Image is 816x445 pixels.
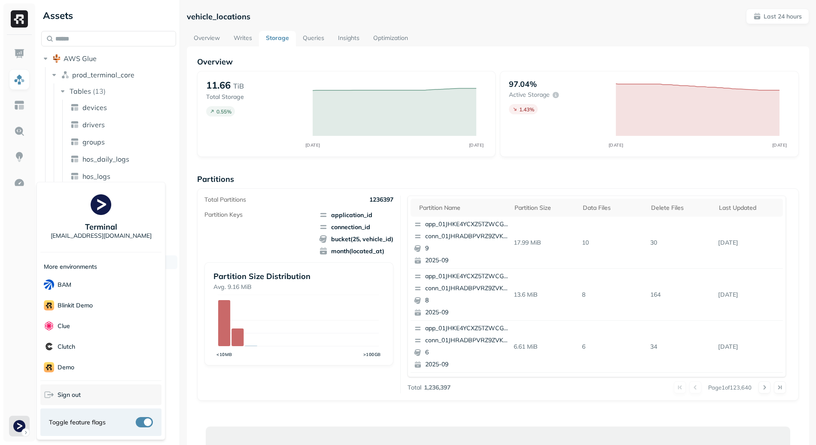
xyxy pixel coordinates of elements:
[58,301,93,310] p: Blinkit Demo
[44,362,54,372] img: demo
[85,222,117,232] p: Terminal
[58,281,71,289] p: BAM
[51,232,152,240] p: [EMAIL_ADDRESS][DOMAIN_NAME]
[58,343,75,351] p: Clutch
[58,363,74,371] p: demo
[44,321,54,331] img: Clue
[58,391,81,399] span: Sign out
[44,279,54,290] img: BAM
[44,263,97,271] p: More environments
[44,300,54,310] img: Blinkit Demo
[91,194,111,215] img: Terminal
[58,322,70,330] p: Clue
[44,341,54,352] img: Clutch
[49,418,106,427] span: Toggle feature flags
